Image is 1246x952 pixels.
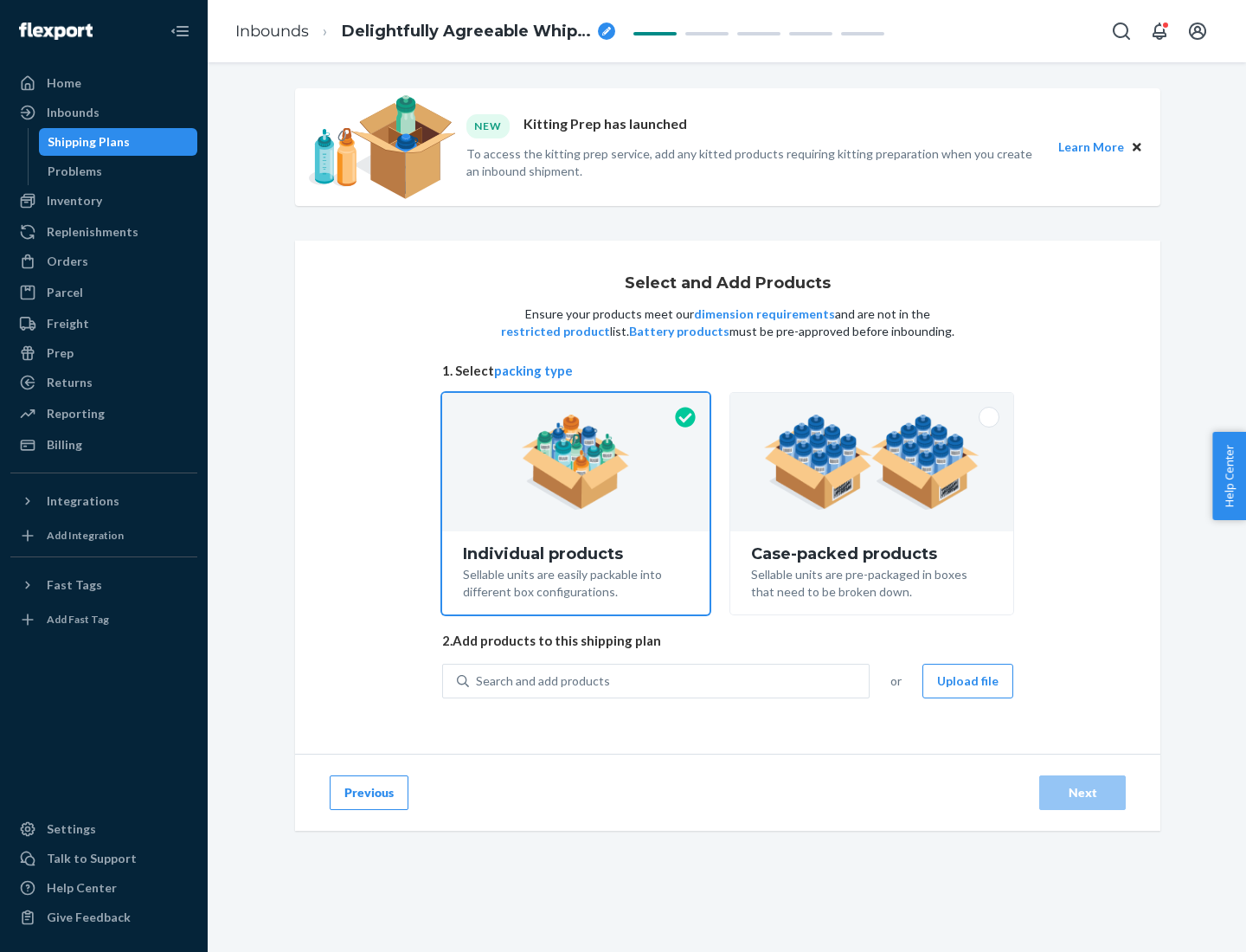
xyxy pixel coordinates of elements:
div: Next [1054,784,1111,801]
button: Give Feedback [10,904,197,931]
div: Fast Tags [47,576,102,594]
a: Add Integration [10,522,197,550]
div: Billing [47,436,82,453]
div: Settings [47,820,96,838]
div: Case-packed products [751,545,992,563]
a: Add Fast Tag [10,606,197,634]
ol: breadcrumbs [222,6,629,57]
button: Open notifications [1142,14,1177,48]
div: Individual products [463,545,689,563]
div: Inbounds [47,104,100,121]
a: Inbounds [10,99,197,126]
p: Kitting Prep has launched [523,114,687,138]
div: Sellable units are pre-packaged in boxes that need to be broken down. [751,563,992,601]
button: Open account menu [1180,14,1215,48]
button: dimension requirements [694,306,835,323]
div: Home [47,74,81,92]
a: Prep [10,339,197,367]
a: Replenishments [10,218,197,246]
a: Home [10,69,197,97]
div: Sellable units are easily packable into different box configurations. [463,563,689,601]
img: case-pack.59cecea509d18c883b923b81aeac6d0b.png [764,415,979,510]
div: NEW [466,114,510,138]
a: Freight [10,310,197,338]
div: Problems [48,163,102,180]
button: packing type [494,362,573,380]
button: Next [1039,775,1126,810]
div: Integrations [47,492,119,510]
button: Close Navigation [163,14,197,48]
button: Fast Tags [10,571,197,599]
a: Help Center [10,874,197,902]
span: Delightfully Agreeable Whippet [342,21,591,43]
h1: Select and Add Products [625,275,831,293]
div: Give Feedback [47,909,131,926]
img: individual-pack.facf35554cb0f1810c75b2bd6df2d64e.png [522,415,630,510]
img: Flexport logo [19,23,93,40]
a: Reporting [10,400,197,428]
a: Problems [39,158,198,185]
button: restricted product [501,323,610,340]
button: Previous [330,775,408,810]
span: 1. Select [442,362,1013,380]
div: Orders [47,253,88,270]
div: Inventory [47,192,102,209]
div: Parcel [47,284,83,301]
a: Shipping Plans [39,128,198,156]
a: Orders [10,248,197,275]
a: Inbounds [235,22,309,41]
div: Search and add products [476,672,610,690]
span: 2. Add products to this shipping plan [442,632,1013,650]
button: Upload file [922,664,1013,698]
span: or [890,672,902,690]
a: Billing [10,431,197,459]
div: Help Center [47,879,117,897]
div: Reporting [47,405,105,422]
div: Shipping Plans [48,133,130,151]
button: Battery products [629,323,729,340]
a: Settings [10,815,197,843]
div: Add Integration [47,528,124,543]
p: To access the kitting prep service, add any kitted products requiring kitting preparation when yo... [466,145,1043,180]
div: Replenishments [47,223,138,241]
button: Open Search Box [1104,14,1139,48]
p: Ensure your products meet our and are not in the list. must be pre-approved before inbounding. [499,306,956,340]
a: Talk to Support [10,845,197,872]
button: Learn More [1058,138,1124,157]
button: Integrations [10,487,197,515]
button: Help Center [1212,432,1246,520]
a: Parcel [10,279,197,306]
a: Inventory [10,187,197,215]
div: Add Fast Tag [47,612,109,627]
a: Returns [10,369,197,396]
div: Freight [47,315,89,332]
div: Returns [47,374,93,391]
div: Prep [47,344,74,362]
div: Talk to Support [47,850,137,867]
button: Close [1127,138,1146,157]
